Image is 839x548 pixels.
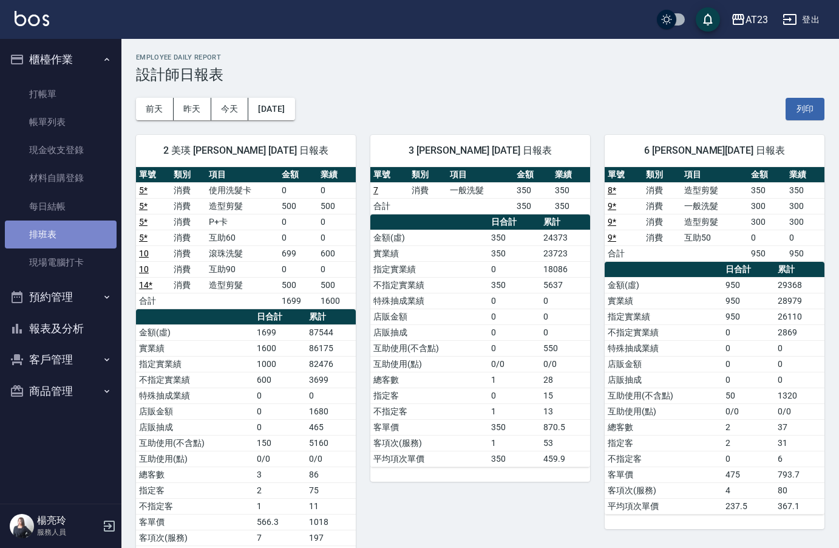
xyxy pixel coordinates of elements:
td: 互助90 [206,261,279,277]
td: 350 [488,245,540,261]
button: 列印 [786,98,824,120]
th: 日合計 [254,309,306,325]
td: 消費 [171,230,205,245]
td: 50 [722,388,775,403]
td: 237.5 [722,498,775,514]
td: 18086 [540,261,590,277]
a: 每日結帳 [5,193,117,221]
td: 實業績 [136,340,254,356]
td: 300 [748,198,786,214]
td: 1 [254,498,306,514]
td: 24373 [540,230,590,245]
th: 項目 [681,167,748,183]
td: 950 [722,293,775,309]
button: 今天 [211,98,249,120]
td: 0 [318,261,356,277]
td: 2 [722,435,775,451]
td: 0 [488,293,540,309]
td: 指定客 [605,435,722,451]
td: 0 [279,230,317,245]
h5: 楊亮玲 [37,515,99,527]
td: 1680 [306,403,356,419]
td: 互助使用(不含點) [136,435,254,451]
td: 指定實業績 [136,356,254,372]
td: 平均項次單價 [370,451,488,467]
td: 消費 [643,230,681,245]
th: 類別 [171,167,205,183]
td: 0/0 [540,356,590,372]
p: 服務人員 [37,527,99,538]
td: 店販金額 [136,403,254,419]
td: 消費 [643,198,681,214]
td: 6 [775,451,824,467]
td: 0 [318,230,356,245]
td: 0 [254,419,306,435]
td: 0 [540,324,590,340]
td: 0/0 [722,403,775,419]
td: 消費 [643,182,681,198]
button: [DATE] [248,98,294,120]
td: 350 [552,182,590,198]
td: 互助使用(點) [370,356,488,372]
table: a dense table [370,167,590,214]
td: 475 [722,467,775,482]
a: 現場電腦打卡 [5,248,117,276]
table: a dense table [605,167,824,262]
td: 950 [786,245,824,261]
td: 793.7 [775,467,824,482]
td: 0 [722,324,775,340]
td: 350 [514,198,552,214]
td: 造型剪髮 [681,182,748,198]
td: 0 [488,324,540,340]
th: 業績 [318,167,356,183]
td: 0 [540,309,590,324]
td: 1699 [279,293,317,309]
td: 消費 [171,214,205,230]
td: 0 [722,340,775,356]
td: 合計 [605,245,643,261]
a: 10 [139,264,149,274]
td: 86175 [306,340,356,356]
td: 459.9 [540,451,590,467]
td: 互助使用(不含點) [370,340,488,356]
td: 350 [488,419,540,435]
td: 0 [722,451,775,467]
table: a dense table [370,214,590,467]
td: 不指定實業績 [136,372,254,388]
td: 75 [306,482,356,498]
td: 600 [318,245,356,261]
td: 0 [748,230,786,245]
td: 0 [540,293,590,309]
button: 客戶管理 [5,344,117,375]
td: 互助使用(點) [136,451,254,467]
td: 客項次(服務) [605,482,722,498]
td: 消費 [171,198,205,214]
img: Person [10,514,34,538]
td: 31 [775,435,824,451]
td: 150 [254,435,306,451]
td: 客單價 [370,419,488,435]
span: 6 [PERSON_NAME][DATE] 日報表 [619,145,810,157]
td: 550 [540,340,590,356]
td: 0/0 [488,356,540,372]
td: 29368 [775,277,824,293]
button: save [696,7,720,32]
td: 指定實業績 [605,309,722,324]
td: 350 [514,182,552,198]
td: 1 [488,435,540,451]
div: AT23 [746,12,768,27]
td: 950 [722,277,775,293]
td: 500 [279,198,317,214]
td: 0 [786,230,824,245]
td: 350 [748,182,786,198]
span: 3 [PERSON_NAME] [DATE] 日報表 [385,145,576,157]
table: a dense table [605,262,824,515]
td: 造型剪髮 [206,198,279,214]
td: 0 [306,388,356,403]
td: 350 [488,451,540,467]
td: 350 [488,277,540,293]
td: 金額(虛) [136,324,254,340]
td: 0 [254,403,306,419]
td: 一般洗髮 [681,198,748,214]
td: 699 [279,245,317,261]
